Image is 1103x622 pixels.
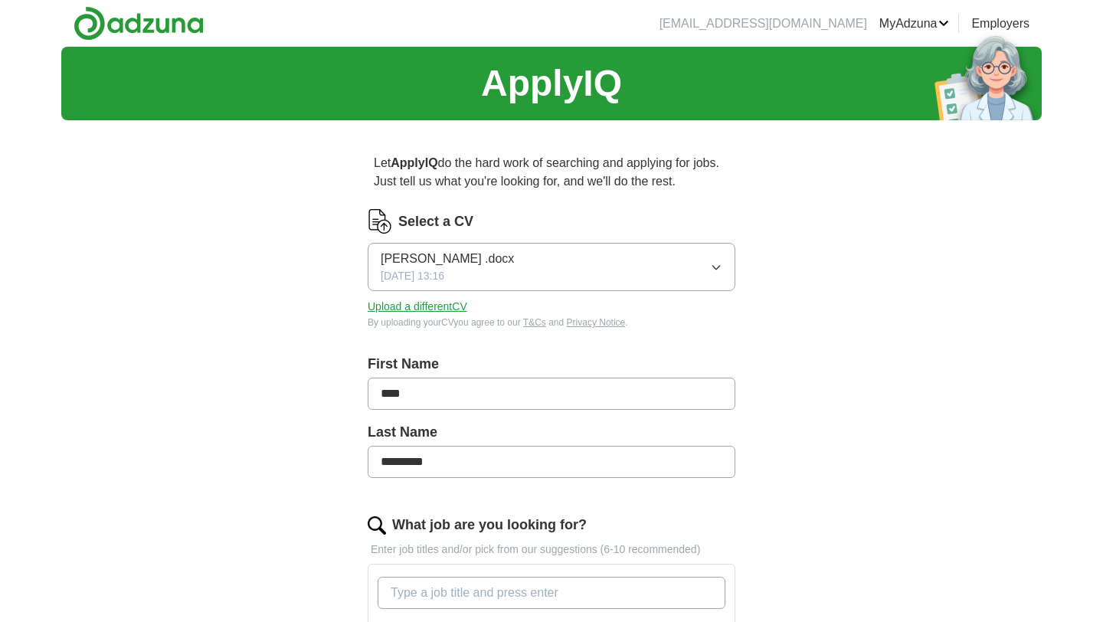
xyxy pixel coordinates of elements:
[398,211,473,232] label: Select a CV
[368,209,392,234] img: CV Icon
[567,317,626,328] a: Privacy Notice
[391,156,437,169] strong: ApplyIQ
[381,250,514,268] span: [PERSON_NAME] .docx
[368,542,735,558] p: Enter job titles and/or pick from our suggestions (6-10 recommended)
[660,15,867,33] li: [EMAIL_ADDRESS][DOMAIN_NAME]
[368,354,735,375] label: First Name
[378,577,725,609] input: Type a job title and press enter
[368,316,735,329] div: By uploading your CV you agree to our and .
[74,6,204,41] img: Adzuna logo
[368,516,386,535] img: search.png
[523,317,546,328] a: T&Cs
[381,268,444,284] span: [DATE] 13:16
[368,299,467,315] button: Upload a differentCV
[879,15,950,33] a: MyAdzuna
[368,422,735,443] label: Last Name
[481,56,622,111] h1: ApplyIQ
[392,515,587,535] label: What job are you looking for?
[971,15,1029,33] a: Employers
[368,148,735,197] p: Let do the hard work of searching and applying for jobs. Just tell us what you're looking for, an...
[368,243,735,291] button: [PERSON_NAME] .docx[DATE] 13:16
